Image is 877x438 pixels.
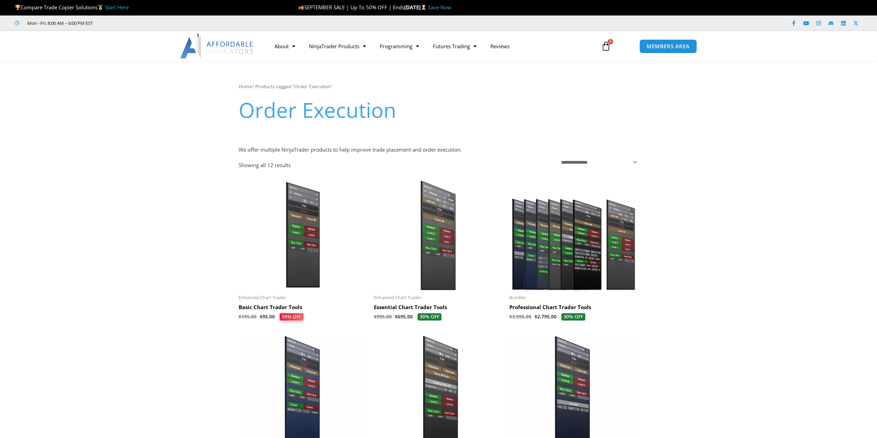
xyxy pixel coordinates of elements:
iframe: Customer reviews powered by Trustpilot [102,20,206,27]
img: 🍂 [299,5,304,10]
bdi: 995.00 [374,314,392,320]
span: $ [509,314,512,320]
bdi: 95.00 [260,314,275,320]
h2: Basic Chart Trader Tools [239,304,367,311]
span: 0 [608,39,613,44]
span: $ [374,314,377,320]
img: LogoAI | Affordable Indicators – NinjaTrader [180,34,254,59]
p: Showing all 12 results [239,163,291,168]
a: MEMBERS AREA [639,39,697,53]
span: Enhanced Chart Trader [239,295,367,301]
span: 30% OFF [561,313,585,321]
bdi: 195.00 [239,314,257,320]
a: Essential Chart Trader Tools [374,304,502,313]
a: NinjaTrader Products [302,38,373,54]
span: 30% OFF [418,313,441,321]
strong: [DATE] [404,4,428,11]
img: BasicTools [239,180,367,290]
h2: Essential Chart Trader Tools [374,304,502,311]
bdi: 3,995.00 [509,314,531,320]
span: Enhanced Chart Trader [374,295,502,301]
img: ProfessionalToolsBundlePage [509,180,638,290]
p: We offer multiple NinjaTrader products to help improve trade placement and order execution. [239,145,639,155]
a: Start Here [105,4,129,11]
bdi: 695.00 [395,314,413,320]
span: SEPTEMBER SALE | Up To 50% OFF | Ends [298,4,404,11]
a: Reviews [484,38,517,54]
img: Essential Chart Trader Tools [374,180,502,290]
img: 🏆 [15,5,20,10]
a: About [268,38,302,54]
a: 0 [591,36,621,56]
span: Compare Trade Copier Solutions [15,4,129,11]
span: $ [535,314,537,320]
h1: Order Execution [239,95,639,124]
a: Programming [373,38,426,54]
bdi: 2,795.00 [535,314,557,320]
span: Mon - Fri: 8:00 AM – 6:00 PM EST [26,19,93,27]
nav: Menu [268,38,593,54]
img: ⌛ [421,5,426,10]
select: Shop order [557,157,638,167]
span: MEMBERS AREA [647,44,690,49]
nav: Breadcrumb [239,82,639,91]
a: Save Now [428,4,451,11]
span: Bundles [509,295,638,301]
a: Futures Trading [426,38,484,54]
img: 🥇 [98,5,103,10]
span: $ [239,314,241,320]
span: $ [260,314,262,320]
span: $ [395,314,398,320]
a: Professional Chart Trader Tools [509,304,638,313]
span: 50% OFF [279,313,303,321]
a: Home [239,83,252,90]
h2: Professional Chart Trader Tools [509,304,638,311]
a: Basic Chart Trader Tools [239,304,367,313]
